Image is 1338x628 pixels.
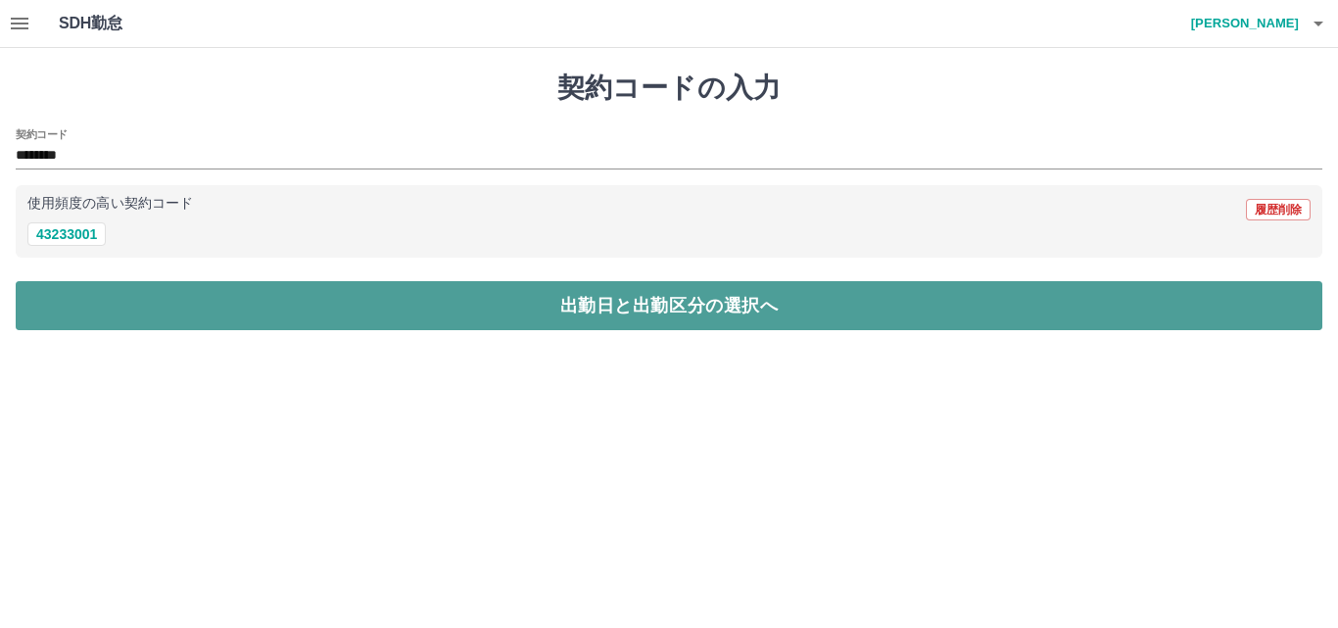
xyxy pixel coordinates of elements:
button: 履歴削除 [1246,199,1311,220]
button: 43233001 [27,222,106,246]
h1: 契約コードの入力 [16,72,1322,105]
h2: 契約コード [16,126,68,142]
p: 使用頻度の高い契約コード [27,197,193,211]
button: 出勤日と出勤区分の選択へ [16,281,1322,330]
